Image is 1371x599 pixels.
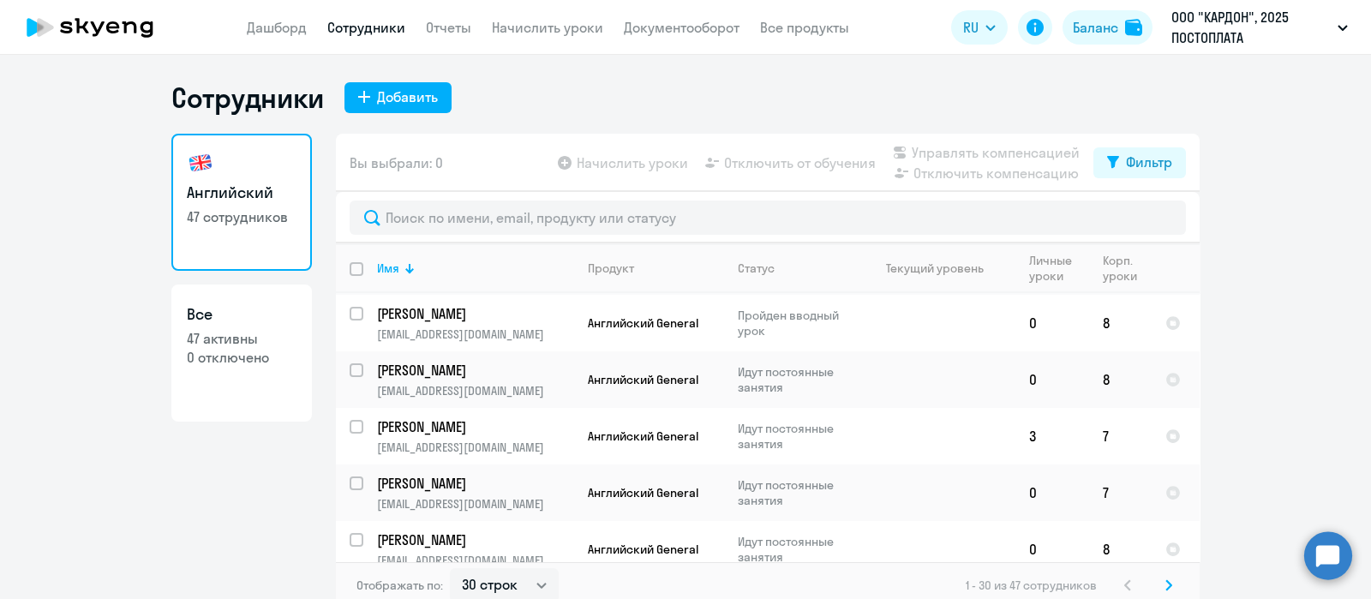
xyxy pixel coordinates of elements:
a: Все продукты [760,19,849,36]
div: Текущий уровень [886,261,984,276]
div: Фильтр [1126,152,1172,172]
div: Текущий уровень [870,261,1015,276]
div: Статус [738,261,775,276]
span: RU [963,17,979,38]
p: Идут постоянные занятия [738,534,855,565]
div: Добавить [377,87,438,107]
div: Личные уроки [1029,253,1073,284]
p: Идут постоянные занятия [738,477,855,508]
span: Английский General [588,485,698,500]
a: Отчеты [426,19,471,36]
p: [PERSON_NAME] [377,361,571,380]
div: Имя [377,261,399,276]
h3: Все [187,303,296,326]
button: Балансbalance [1063,10,1152,45]
div: Продукт [588,261,634,276]
p: [PERSON_NAME] [377,530,571,549]
span: Английский General [588,542,698,557]
span: Отображать по: [356,578,443,593]
div: Статус [738,261,855,276]
button: ООО "КАРДОН", 2025 ПОСТОПЛАТА [1163,7,1356,48]
span: Английский General [588,428,698,444]
td: 7 [1089,408,1152,464]
a: Дашборд [247,19,307,36]
a: [PERSON_NAME] [377,474,573,493]
a: [PERSON_NAME] [377,361,573,380]
a: Начислить уроки [492,19,603,36]
p: [EMAIL_ADDRESS][DOMAIN_NAME] [377,326,573,342]
p: [PERSON_NAME] [377,417,571,436]
a: [PERSON_NAME] [377,417,573,436]
td: 7 [1089,464,1152,521]
div: Баланс [1073,17,1118,38]
a: Английский47 сотрудников [171,134,312,271]
div: Продукт [588,261,723,276]
a: Документооборот [624,19,739,36]
button: Фильтр [1093,147,1186,178]
div: Корп. уроки [1103,253,1137,284]
td: 8 [1089,351,1152,408]
td: 0 [1015,464,1089,521]
input: Поиск по имени, email, продукту или статусу [350,201,1186,235]
td: 0 [1015,295,1089,351]
button: Добавить [344,82,452,113]
div: Имя [377,261,573,276]
p: Пройден вводный урок [738,308,855,338]
p: [EMAIL_ADDRESS][DOMAIN_NAME] [377,440,573,455]
div: Корп. уроки [1103,253,1151,284]
span: 1 - 30 из 47 сотрудников [966,578,1097,593]
span: Вы выбрали: 0 [350,153,443,173]
div: Личные уроки [1029,253,1088,284]
td: 0 [1015,521,1089,578]
p: 47 сотрудников [187,207,296,226]
span: Английский General [588,315,698,331]
p: 0 отключено [187,348,296,367]
p: 47 активны [187,329,296,348]
td: 8 [1089,521,1152,578]
h1: Сотрудники [171,81,324,115]
a: [PERSON_NAME] [377,304,573,323]
td: 0 [1015,351,1089,408]
p: Идут постоянные занятия [738,421,855,452]
img: balance [1125,19,1142,36]
p: [PERSON_NAME] [377,304,571,323]
p: [EMAIL_ADDRESS][DOMAIN_NAME] [377,383,573,398]
p: ООО "КАРДОН", 2025 ПОСТОПЛАТА [1171,7,1331,48]
td: 8 [1089,295,1152,351]
span: Английский General [588,372,698,387]
a: Все47 активны0 отключено [171,285,312,422]
p: Идут постоянные занятия [738,364,855,395]
button: RU [951,10,1008,45]
a: Сотрудники [327,19,405,36]
td: 3 [1015,408,1089,464]
p: [EMAIL_ADDRESS][DOMAIN_NAME] [377,496,573,512]
h3: Английский [187,182,296,204]
img: english [187,149,214,177]
a: [PERSON_NAME] [377,530,573,549]
p: [PERSON_NAME] [377,474,571,493]
p: [EMAIL_ADDRESS][DOMAIN_NAME] [377,553,573,568]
